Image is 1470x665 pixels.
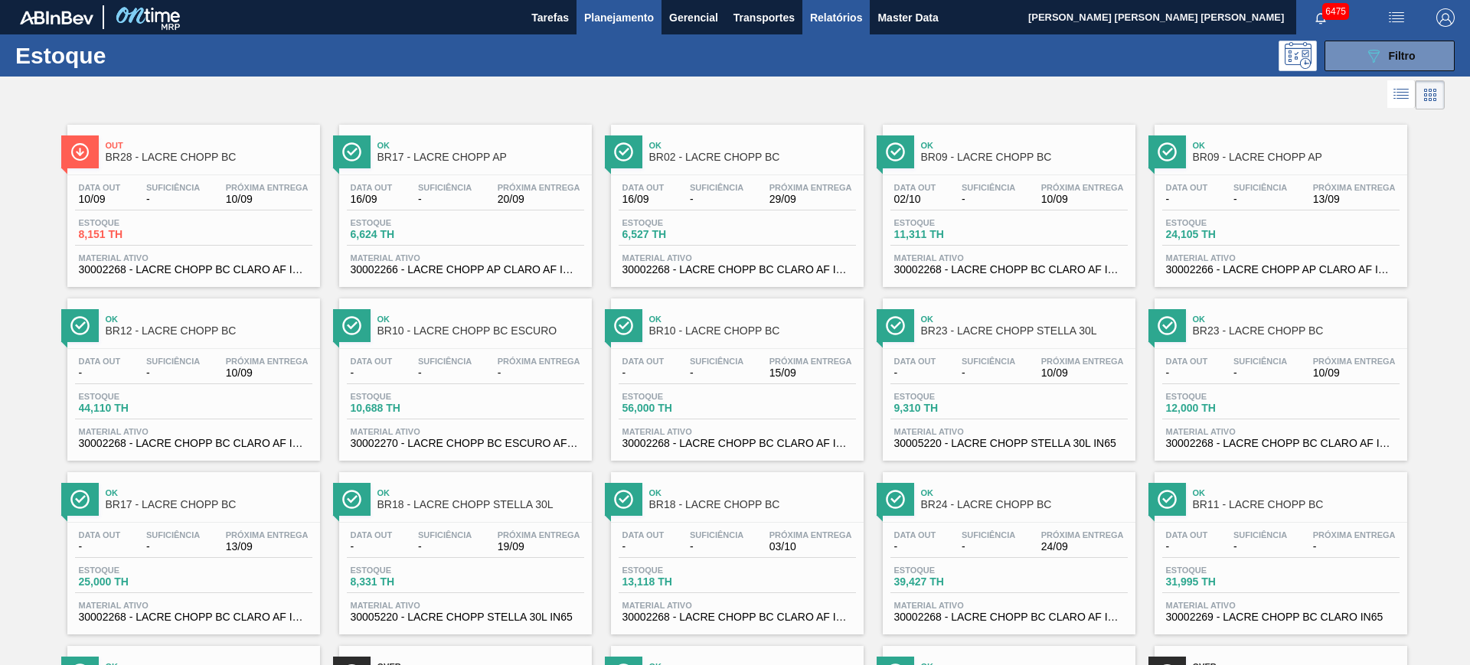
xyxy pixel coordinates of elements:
[351,403,458,414] span: 10,688 TH
[146,530,200,539] span: Suficiência
[769,367,852,379] span: 15/09
[351,367,393,379] span: -
[649,499,856,510] span: BR18 - LACRE CHOPP BC
[351,427,580,436] span: Material ativo
[498,367,580,379] span: -
[106,141,312,150] span: Out
[622,183,665,192] span: Data out
[1158,490,1177,509] img: Ícone
[70,142,90,161] img: Ícone
[1193,152,1400,163] span: BR09 - LACRE CHOPP AP
[1041,530,1124,539] span: Próxima Entrega
[894,438,1124,449] span: 30005220 - LACRE CHOPP STELLA 30L IN65
[351,601,580,610] span: Material ativo
[871,287,1143,461] a: ÍconeOkBR23 - LACRE CHOPP STELLA 30LData out-Suficiência-Próxima Entrega10/09Estoque9,310 THMater...
[531,8,569,27] span: Tarefas
[894,427,1124,436] span: Material ativo
[1166,611,1396,623] span: 30002269 - LACRE CHOPP BC CLARO IN65
[1313,367,1396,379] span: 10/09
[498,357,580,366] span: Próxima Entrega
[1158,316,1177,335] img: Ícone
[690,194,743,205] span: -
[1233,194,1287,205] span: -
[106,152,312,163] span: BR28 - LACRE CHOPP BC
[351,438,580,449] span: 30002270 - LACRE CHOPP BC ESCURO AF IN65
[894,530,936,539] span: Data out
[1166,367,1208,379] span: -
[649,315,856,324] span: Ok
[226,357,309,366] span: Próxima Entrega
[1387,80,1416,109] div: Visão em Lista
[1387,8,1406,27] img: userActions
[377,325,584,337] span: BR10 - LACRE CHOPP BC ESCURO
[1389,50,1416,62] span: Filtro
[351,392,458,401] span: Estoque
[769,357,852,366] span: Próxima Entrega
[584,8,654,27] span: Planejamento
[226,183,309,192] span: Próxima Entrega
[79,253,309,262] span: Material ativo
[622,403,730,414] span: 56,000 TH
[894,392,1001,401] span: Estoque
[894,403,1001,414] span: 9,310 TH
[351,541,393,553] span: -
[622,530,665,539] span: Data out
[498,541,580,553] span: 19/09
[921,488,1128,497] span: Ok
[886,316,905,335] img: Ícone
[351,576,458,588] span: 8,331 TH
[894,357,936,366] span: Data out
[894,566,1001,575] span: Estoque
[20,11,93,24] img: TNhmsLtSVTkK8tSr43FrP2fwEKptu5GPRR3wAAAABJRU5ErkJggg==
[1143,461,1415,634] a: ÍconeOkBR11 - LACRE CHOPP BCData out-Suficiência-Próxima Entrega-Estoque31,995 THMaterial ativo30...
[894,541,936,553] span: -
[962,194,1015,205] span: -
[1166,218,1273,227] span: Estoque
[1166,229,1273,240] span: 24,105 TH
[418,367,472,379] span: -
[1313,194,1396,205] span: 13/09
[622,357,665,366] span: Data out
[614,142,633,161] img: Ícone
[79,576,186,588] span: 25,000 TH
[769,541,852,553] span: 03/10
[894,194,936,205] span: 02/10
[1233,357,1287,366] span: Suficiência
[56,287,328,461] a: ÍconeOkBR12 - LACRE CHOPP BCData out-Suficiência-Próxima Entrega10/09Estoque44,110 THMaterial ati...
[649,141,856,150] span: Ok
[342,490,361,509] img: Ícone
[622,218,730,227] span: Estoque
[690,357,743,366] span: Suficiência
[226,541,309,553] span: 13/09
[1296,7,1345,28] button: Notificações
[1143,113,1415,287] a: ÍconeOkBR09 - LACRE CHOPP APData out-Suficiência-Próxima Entrega13/09Estoque24,105 THMaterial ati...
[769,530,852,539] span: Próxima Entrega
[498,183,580,192] span: Próxima Entrega
[894,367,936,379] span: -
[1233,530,1287,539] span: Suficiência
[106,325,312,337] span: BR12 - LACRE CHOPP BC
[418,530,472,539] span: Suficiência
[962,367,1015,379] span: -
[79,183,121,192] span: Data out
[1193,325,1400,337] span: BR23 - LACRE CHOPP BC
[690,541,743,553] span: -
[106,499,312,510] span: BR17 - LACRE CHOPP BC
[79,357,121,366] span: Data out
[1233,367,1287,379] span: -
[1166,566,1273,575] span: Estoque
[328,287,599,461] a: ÍconeOkBR10 - LACRE CHOPP BC ESCUROData out-Suficiência-Próxima Entrega-Estoque10,688 THMaterial ...
[79,264,309,275] span: 30002268 - LACRE CHOPP BC CLARO AF IN65
[1166,427,1396,436] span: Material ativo
[599,113,871,287] a: ÍconeOkBR02 - LACRE CHOPP BCData out16/09Suficiência-Próxima Entrega29/09Estoque6,527 THMaterial ...
[1322,3,1349,20] span: 6475
[79,541,121,553] span: -
[351,218,458,227] span: Estoque
[498,530,580,539] span: Próxima Entrega
[79,611,309,623] span: 30002268 - LACRE CHOPP BC CLARO AF IN65
[328,461,599,634] a: ÍconeOkBR18 - LACRE CHOPP STELLA 30LData out-Suficiência-Próxima Entrega19/09Estoque8,331 THMater...
[894,229,1001,240] span: 11,311 TH
[70,316,90,335] img: Ícone
[79,194,121,205] span: 10/09
[622,438,852,449] span: 30002268 - LACRE CHOPP BC CLARO AF IN65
